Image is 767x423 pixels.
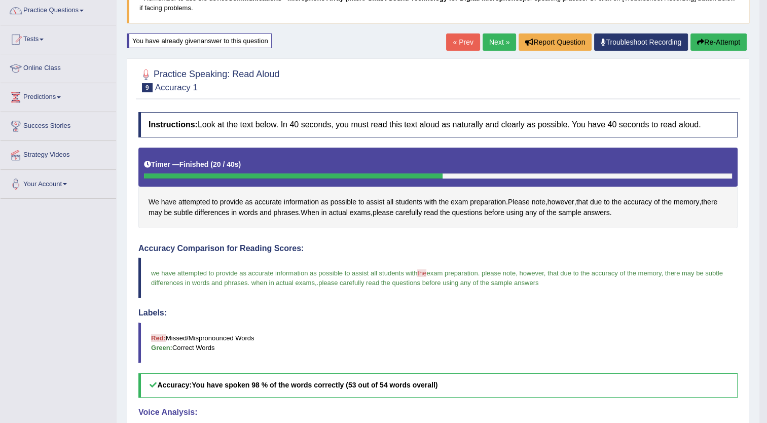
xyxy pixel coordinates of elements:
span: Click to see word definition [546,207,556,218]
a: Success Stories [1,112,116,137]
span: Click to see word definition [331,197,356,207]
span: we have attempted to provide as accurate information as possible to assist all students with [151,269,417,277]
span: Click to see word definition [424,197,437,207]
a: « Prev [446,33,480,51]
span: Click to see word definition [612,197,622,207]
b: Red: [151,334,166,342]
span: Click to see word definition [701,197,717,207]
b: 20 / 40s [213,160,239,168]
h5: Timer — [144,161,241,168]
span: Click to see word definition [424,207,438,218]
span: Click to see word definition [220,197,243,207]
span: Click to see word definition [212,197,218,207]
a: Tests [1,25,116,51]
span: Click to see word definition [451,197,468,207]
span: 9 [142,83,153,92]
a: Predictions [1,83,116,109]
span: Click to see word definition [539,207,545,218]
span: . [248,279,250,287]
span: Click to see word definition [508,197,530,207]
span: Click to see word definition [350,207,371,218]
span: exam preparation. please note, however, that due to the accuracy of the memory, there may be subt... [151,269,724,287]
span: Click to see word definition [525,207,537,218]
b: Green: [151,344,172,351]
b: Finished [179,160,209,168]
span: Click to see word definition [576,197,588,207]
span: Click to see word definition [674,197,700,207]
span: Click to see word definition [662,197,671,207]
span: Click to see word definition [164,207,172,218]
span: Click to see word definition [366,197,384,207]
span: Click to see word definition [590,197,602,207]
span: Click to see word definition [386,197,393,207]
button: Re-Attempt [690,33,747,51]
span: Click to see word definition [174,207,193,218]
span: Click to see word definition [373,207,393,218]
span: . [316,279,318,287]
span: Click to see word definition [583,207,610,218]
span: Click to see word definition [439,197,449,207]
span: Click to see word definition [395,207,422,218]
span: Click to see word definition [624,197,652,207]
a: Strategy Videos [1,141,116,166]
span: Click to see word definition [245,197,252,207]
span: Click to see word definition [328,207,347,218]
h2: Practice Speaking: Read Aloud [138,67,279,92]
b: ( [210,160,213,168]
blockquote: Missed/Mispronounced Words Correct Words [138,323,738,363]
a: Online Class [1,54,116,80]
span: Click to see word definition [532,197,545,207]
span: Click to see word definition [654,197,660,207]
span: Click to see word definition [395,197,422,207]
span: Click to see word definition [239,207,258,218]
span: Click to see word definition [260,207,271,218]
span: Click to see word definition [358,197,364,207]
span: , [315,279,317,287]
span: Click to see word definition [195,207,229,218]
h4: Labels: [138,308,738,318]
span: Click to see word definition [452,207,482,218]
span: Click to see word definition [470,197,506,207]
span: Click to see word definition [547,197,574,207]
span: when in actual exams [251,279,315,287]
button: Report Question [519,33,592,51]
b: ) [239,160,241,168]
span: Click to see word definition [440,207,450,218]
small: Accuracy 1 [155,83,198,92]
h4: Accuracy Comparison for Reading Scores: [138,244,738,253]
div: You have already given answer to this question [127,33,272,48]
a: Next » [483,33,516,51]
span: Click to see word definition [558,207,581,218]
span: Click to see word definition [149,197,159,207]
a: Your Account [1,170,116,195]
span: Click to see word definition [506,207,523,218]
b: Instructions: [149,120,198,129]
b: You have spoken 98 % of the words correctly (53 out of 54 words overall) [192,381,437,389]
h4: Voice Analysis: [138,408,738,417]
span: Click to see word definition [484,207,504,218]
span: Click to see word definition [284,197,319,207]
div: . , , , . , . [138,148,738,228]
h5: Accuracy: [138,373,738,397]
span: Click to see word definition [321,197,328,207]
span: Click to see word definition [178,197,210,207]
span: Click to see word definition [231,207,237,218]
span: please carefully read the questions before using any of the sample answers [318,279,538,287]
span: Click to see word definition [254,197,282,207]
span: Click to see word definition [604,197,610,207]
span: Click to see word definition [301,207,319,218]
a: Troubleshoot Recording [594,33,688,51]
h4: Look at the text below. In 40 seconds, you must read this text aloud as naturally and clearly as ... [138,112,738,137]
span: the [417,269,426,277]
span: Click to see word definition [149,207,162,218]
span: Click to see word definition [321,207,327,218]
span: Click to see word definition [161,197,176,207]
span: Click to see word definition [273,207,299,218]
